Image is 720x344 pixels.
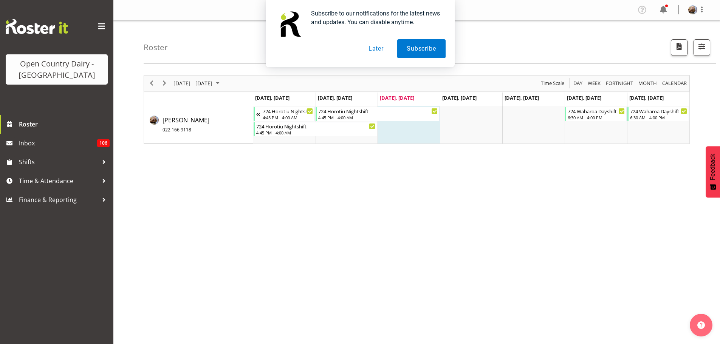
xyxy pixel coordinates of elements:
[263,107,313,115] div: 724 Horotiu Nightshift
[380,94,414,101] span: [DATE], [DATE]
[540,79,565,88] span: Time Scale
[263,114,313,120] div: 4:45 PM - 4:00 AM
[144,106,253,143] td: Brent Adams resource
[97,139,110,147] span: 106
[256,122,376,130] div: 724 Horotiu Nightshift
[605,79,634,88] span: Fortnight
[359,39,393,58] button: Later
[253,106,689,143] table: Timeline Week of September 17, 2025
[661,79,688,88] button: Month
[305,9,446,26] div: Subscribe to our notifications for the latest news and updates. You can disable anytime.
[316,107,440,121] div: Brent Adams"s event - 724 Horotiu Nightshift Begin From Tuesday, September 16, 2025 at 4:45:00 PM...
[171,76,224,91] div: September 15 - 21, 2025
[19,137,97,149] span: Inbox
[567,94,601,101] span: [DATE], [DATE]
[568,114,625,120] div: 6:30 AM - 4:00 PM
[19,175,98,187] span: Time & Attendance
[627,107,689,121] div: Brent Adams"s event - 724 Waharoa Dayshift Begin From Sunday, September 21, 2025 at 6:30:00 AM GM...
[630,107,687,115] div: 724 Waharoa Dayshift
[19,194,98,205] span: Finance & Reporting
[19,119,110,130] span: Roster
[145,76,158,91] div: previous period
[565,107,627,121] div: Brent Adams"s event - 724 Waharoa Dayshift Begin From Saturday, September 20, 2025 at 6:30:00 AM ...
[568,107,625,115] div: 724 Waharoa Dayshift
[397,39,445,58] button: Subscribe
[573,79,583,88] span: Day
[709,154,716,180] span: Feedback
[144,75,690,144] div: Timeline Week of September 17, 2025
[147,79,157,88] button: Previous
[572,79,584,88] button: Timeline Day
[540,79,566,88] button: Time Scale
[587,79,602,88] button: Timeline Week
[505,94,539,101] span: [DATE], [DATE]
[256,130,376,136] div: 4:45 PM - 4:00 AM
[661,79,687,88] span: calendar
[158,76,171,91] div: next period
[172,79,223,88] button: September 2025
[638,79,658,88] span: Month
[13,58,100,81] div: Open Country Dairy - [GEOGRAPHIC_DATA]
[159,79,170,88] button: Next
[318,94,352,101] span: [DATE], [DATE]
[318,107,438,115] div: 724 Horotiu Nightshift
[706,146,720,197] button: Feedback - Show survey
[697,321,705,329] img: help-xxl-2.png
[637,79,658,88] button: Timeline Month
[163,116,209,134] a: [PERSON_NAME]022 166 9118
[19,156,98,168] span: Shifts
[275,9,305,39] img: notification icon
[318,114,438,120] div: 4:45 PM - 4:00 AM
[254,122,378,136] div: Brent Adams"s event - 724 Horotiu Nightshift Begin From Monday, September 15, 2025 at 4:45:00 PM ...
[442,94,477,101] span: [DATE], [DATE]
[163,126,191,133] span: 022 166 9118
[587,79,601,88] span: Week
[630,114,687,120] div: 6:30 AM - 4:00 PM
[254,107,315,121] div: Brent Adams"s event - 724 Horotiu Nightshift Begin From Sunday, September 14, 2025 at 4:45:00 PM ...
[605,79,635,88] button: Fortnight
[173,79,213,88] span: [DATE] - [DATE]
[163,116,209,133] span: [PERSON_NAME]
[629,94,664,101] span: [DATE], [DATE]
[255,94,290,101] span: [DATE], [DATE]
